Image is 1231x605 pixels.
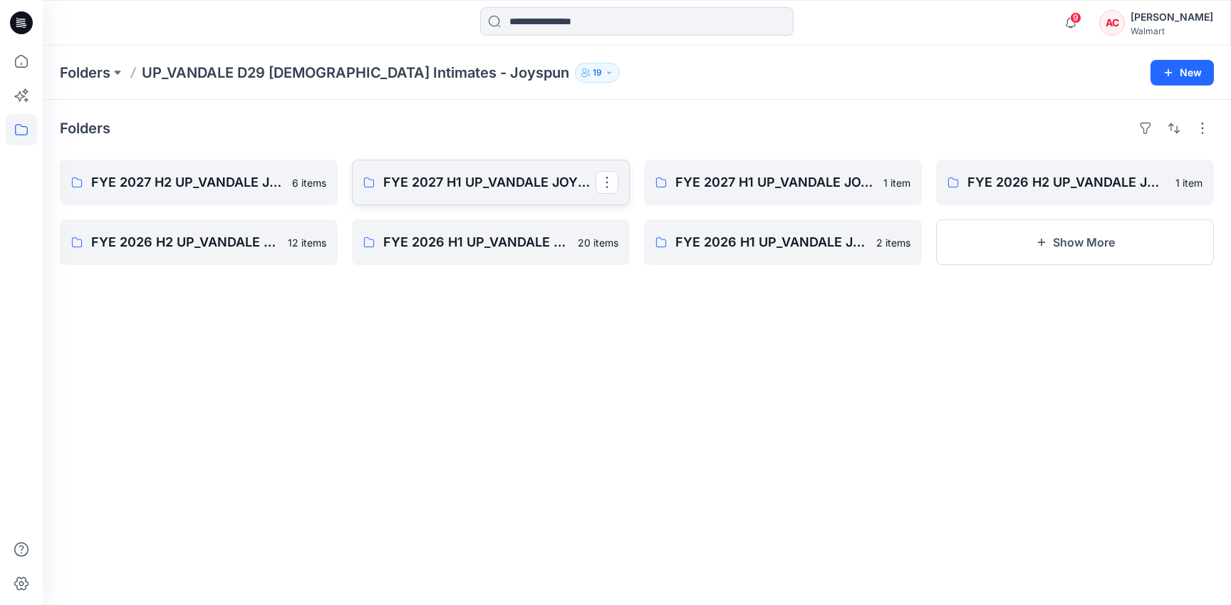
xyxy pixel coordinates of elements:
button: Show More [936,219,1214,265]
a: Folders [60,63,110,83]
span: 9 [1070,12,1081,24]
p: 1 item [883,175,910,190]
a: FYE 2027 H2 UP_VANDALE JOYSPUN PANTIES6 items [60,160,338,205]
div: AC [1099,10,1125,36]
button: New [1151,60,1214,86]
div: [PERSON_NAME] [1131,9,1213,26]
p: FYE 2027 H2 UP_VANDALE JOYSPUN PANTIES [91,172,284,192]
h4: Folders [60,120,110,137]
div: Walmart [1131,26,1213,36]
p: 20 items [578,235,618,250]
p: FYE 2026 H2 UP_VANDALE JOYSPUN BRALETTES [967,172,1167,192]
a: FYE 2027 H1 UP_VANDALE JOYSPUN PANTIES [352,160,630,205]
p: FYE 2027 H1 UP_VANDALE JOYSPUN BRAS [675,172,875,192]
p: 2 items [876,235,910,250]
a: FYE 2026 H1 UP_VANDALE JOYSPUN BRAS2 items [644,219,922,265]
p: 19 [593,65,602,81]
a: FYE 2027 H1 UP_VANDALE JOYSPUN BRAS1 item [644,160,922,205]
p: FYE 2026 H1 UP_VANDALE JOYSPUN PANTIES [383,232,569,252]
p: FYE 2027 H1 UP_VANDALE JOYSPUN PANTIES [383,172,596,192]
p: 12 items [288,235,326,250]
button: 19 [575,63,620,83]
p: 1 item [1175,175,1203,190]
a: FYE 2026 H2 UP_VANDALE JOYSPUN BRALETTES1 item [936,160,1214,205]
a: FYE 2026 H1 UP_VANDALE JOYSPUN PANTIES20 items [352,219,630,265]
p: UP_VANDALE D29 [DEMOGRAPHIC_DATA] Intimates - Joyspun [142,63,569,83]
p: FYE 2026 H1 UP_VANDALE JOYSPUN BRAS [675,232,868,252]
a: FYE 2026 H2 UP_VANDALE JOYSPUN PANTIES12 items [60,219,338,265]
p: 6 items [292,175,326,190]
p: FYE 2026 H2 UP_VANDALE JOYSPUN PANTIES [91,232,279,252]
